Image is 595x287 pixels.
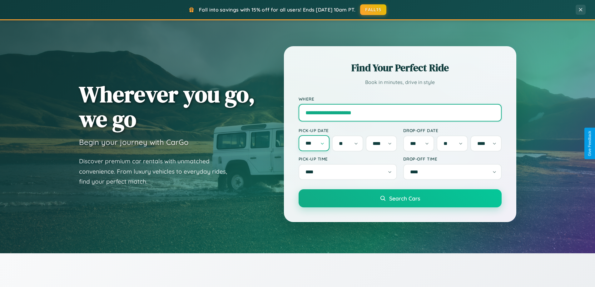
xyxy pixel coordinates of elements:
[199,7,355,13] span: Fall into savings with 15% off for all users! Ends [DATE] 10am PT.
[360,4,386,15] button: FALL15
[299,78,502,87] p: Book in minutes, drive in style
[403,128,502,133] label: Drop-off Date
[79,137,189,147] h3: Begin your journey with CarGo
[389,195,420,202] span: Search Cars
[299,61,502,75] h2: Find Your Perfect Ride
[299,128,397,133] label: Pick-up Date
[299,96,502,101] label: Where
[588,131,592,156] div: Give Feedback
[79,156,235,187] p: Discover premium car rentals with unmatched convenience. From luxury vehicles to everyday rides, ...
[79,82,255,131] h1: Wherever you go, we go
[299,189,502,207] button: Search Cars
[299,156,397,161] label: Pick-up Time
[403,156,502,161] label: Drop-off Time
